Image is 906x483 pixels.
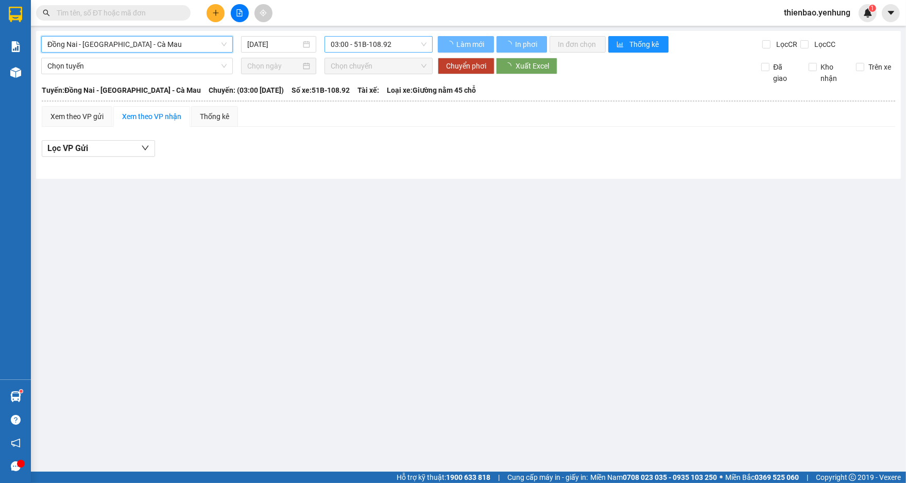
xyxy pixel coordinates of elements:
[11,415,21,425] span: question-circle
[43,9,50,16] span: search
[212,9,219,16] span: plus
[755,473,799,481] strong: 0369 525 060
[623,473,717,481] strong: 0708 023 035 - 0935 103 250
[397,472,490,483] span: Hỗ trợ kỹ thuật:
[254,4,272,22] button: aim
[869,5,876,12] sup: 1
[725,472,799,483] span: Miền Bắc
[496,58,557,74] button: Xuất Excel
[57,7,178,19] input: Tìm tên, số ĐT hoặc mã đơn
[886,8,896,18] span: caret-down
[209,85,284,96] span: Chuyến: (03:00 [DATE])
[849,474,856,481] span: copyright
[72,66,147,81] div: 30.000
[456,39,486,50] span: Làm mới
[74,34,146,46] div: kha
[590,472,717,483] span: Miền Nam
[247,39,301,50] input: 15/08/2025
[260,9,267,16] span: aim
[497,36,547,53] button: In phơi
[42,140,155,157] button: Lọc VP Gửi
[207,4,225,22] button: plus
[11,461,21,471] span: message
[387,85,476,96] span: Loại xe: Giường nằm 45 chỗ
[331,58,426,74] span: Chọn chuyến
[200,111,229,122] div: Thống kê
[446,41,455,48] span: loading
[50,111,104,122] div: Xem theo VP gửi
[236,9,243,16] span: file-add
[863,8,873,18] img: icon-new-feature
[515,39,539,50] span: In phơi
[357,85,379,96] span: Tài xế:
[9,10,25,21] span: Gửi:
[550,36,606,53] button: In đơn chọn
[10,391,21,402] img: warehouse-icon
[498,472,500,483] span: |
[292,85,350,96] span: Số xe: 51B-108.92
[720,475,723,479] span: ⚪️
[817,61,848,84] span: Kho nhận
[10,67,21,78] img: warehouse-icon
[74,10,98,21] span: Nhận:
[9,9,66,34] div: Trạm Quận 5
[446,473,490,481] strong: 1900 633 818
[608,36,669,53] button: bar-chartThống kê
[42,86,201,94] b: Tuyến: Đồng Nai - [GEOGRAPHIC_DATA] - Cà Mau
[74,9,146,34] div: Trạm Đầm Dơi
[882,4,900,22] button: caret-down
[772,39,799,50] span: Lọc CR
[864,61,895,73] span: Trên xe
[47,58,227,74] span: Chọn tuyến
[617,41,625,49] span: bar-chart
[20,390,23,393] sup: 1
[438,58,494,74] button: Chuyển phơi
[629,39,660,50] span: Thống kê
[438,36,494,53] button: Làm mới
[9,7,22,22] img: logo-vxr
[141,144,149,152] span: down
[10,41,21,52] img: solution-icon
[74,46,146,60] div: 0946496959
[770,61,801,84] span: Đã giao
[122,111,181,122] div: Xem theo VP nhận
[505,41,514,48] span: loading
[810,39,837,50] span: Lọc CC
[776,6,859,19] span: thienbao.yenhung
[331,37,426,52] span: 03:00 - 51B-108.92
[247,60,301,72] input: Chọn ngày
[47,142,88,155] span: Lọc VP Gửi
[47,37,227,52] span: Đồng Nai - Sài Gòn - Cà Mau
[11,438,21,448] span: notification
[807,472,808,483] span: |
[870,5,874,12] span: 1
[72,69,87,80] span: CC :
[507,472,588,483] span: Cung cấp máy in - giấy in:
[231,4,249,22] button: file-add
